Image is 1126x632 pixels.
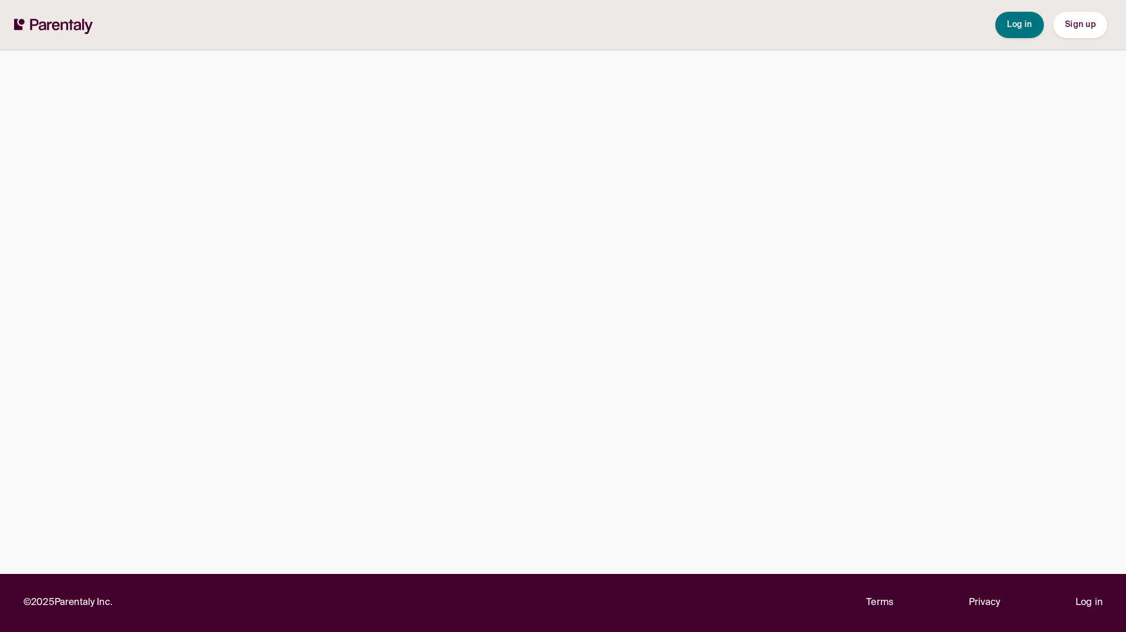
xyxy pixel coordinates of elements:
a: Log in [1076,595,1103,611]
button: Log in [995,12,1044,38]
a: Terms [866,595,893,611]
span: Sign up [1065,21,1096,29]
button: Sign up [1053,12,1107,38]
a: Privacy [969,595,1000,611]
p: © 2025 Parentaly Inc. [23,595,113,611]
span: Log in [1007,21,1032,29]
